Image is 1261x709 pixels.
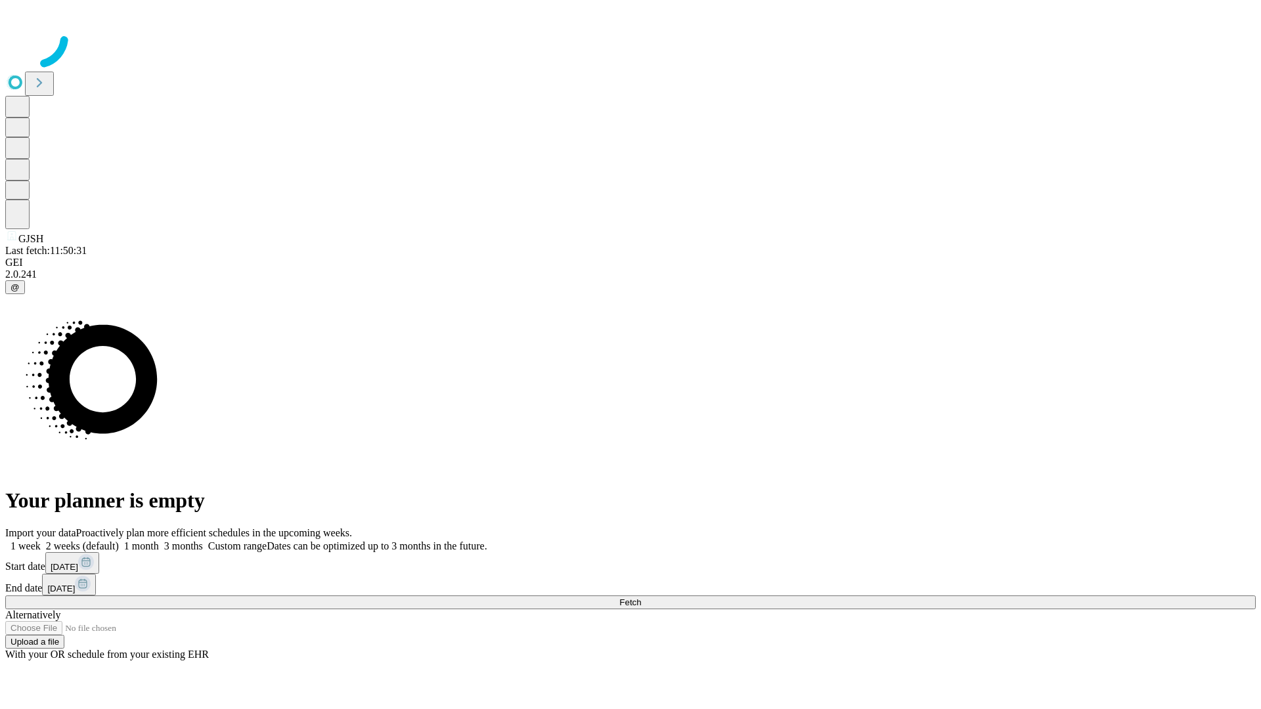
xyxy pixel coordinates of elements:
[124,540,159,551] span: 1 month
[5,574,1256,595] div: End date
[5,552,1256,574] div: Start date
[5,245,87,256] span: Last fetch: 11:50:31
[18,233,43,244] span: GJSH
[267,540,487,551] span: Dates can be optimized up to 3 months in the future.
[5,609,60,620] span: Alternatively
[11,282,20,292] span: @
[5,527,76,538] span: Import your data
[5,595,1256,609] button: Fetch
[45,552,99,574] button: [DATE]
[46,540,119,551] span: 2 weeks (default)
[164,540,203,551] span: 3 months
[42,574,96,595] button: [DATE]
[5,635,64,649] button: Upload a file
[208,540,267,551] span: Custom range
[5,269,1256,280] div: 2.0.241
[5,257,1256,269] div: GEI
[5,280,25,294] button: @
[11,540,41,551] span: 1 week
[76,527,352,538] span: Proactively plan more efficient schedules in the upcoming weeks.
[47,584,75,593] span: [DATE]
[619,597,641,607] span: Fetch
[51,562,78,572] span: [DATE]
[5,488,1256,513] h1: Your planner is empty
[5,649,209,660] span: With your OR schedule from your existing EHR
